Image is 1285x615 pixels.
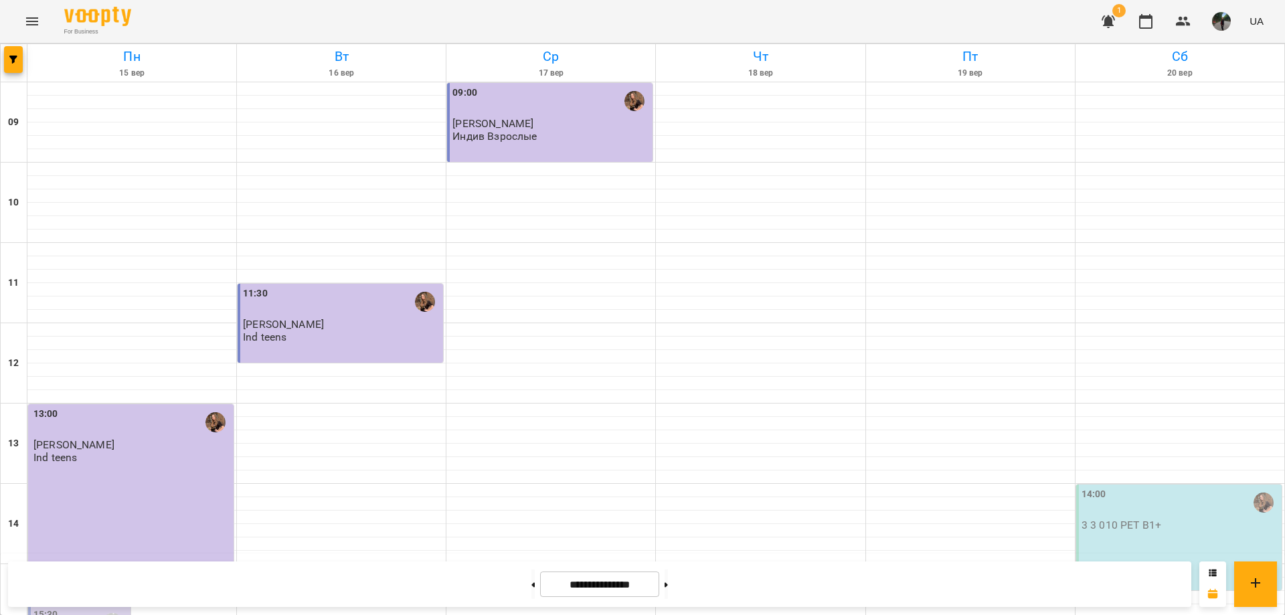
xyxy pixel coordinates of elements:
[452,117,533,130] span: [PERSON_NAME]
[29,67,234,80] h6: 15 вер
[64,27,131,36] span: For Business
[8,115,19,130] h6: 09
[16,5,48,37] button: Menu
[243,318,324,331] span: [PERSON_NAME]
[29,46,234,67] h6: Пн
[243,331,286,343] p: Ind teens
[415,292,435,312] img: Кулинич Ірина
[448,46,653,67] h6: Ср
[868,67,1073,80] h6: 19 вер
[1244,9,1269,33] button: UA
[239,67,444,80] h6: 16 вер
[33,452,77,463] p: Ind teens
[1082,519,1161,531] p: 3 3 010 PET B1+
[8,356,19,371] h6: 12
[658,46,863,67] h6: Чт
[8,276,19,290] h6: 11
[239,46,444,67] h6: Вт
[452,86,477,100] label: 09:00
[1250,14,1264,28] span: UA
[1112,4,1126,17] span: 1
[33,407,58,422] label: 13:00
[1078,46,1282,67] h6: Сб
[448,67,653,80] h6: 17 вер
[658,67,863,80] h6: 18 вер
[205,412,226,432] img: Кулинич Ірина
[33,438,114,451] span: [PERSON_NAME]
[64,7,131,26] img: Voopty Logo
[1212,12,1231,31] img: a4a81a33a2edcf2d52ae485f96d35f02.jpg
[1082,487,1106,502] label: 14:00
[1078,67,1282,80] h6: 20 вер
[868,46,1073,67] h6: Пт
[8,517,19,531] h6: 14
[243,286,268,301] label: 11:30
[624,91,645,111] img: Кулинич Ірина
[452,130,537,142] p: Индив Взрослые
[8,195,19,210] h6: 10
[8,436,19,451] h6: 13
[1254,493,1274,513] img: Кулинич Ірина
